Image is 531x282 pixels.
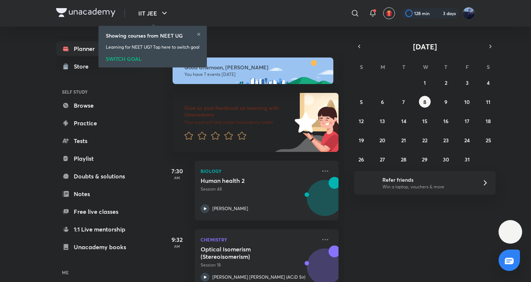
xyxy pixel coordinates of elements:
[106,32,183,39] h6: Showing courses from NEET UG
[56,266,142,279] h6: ME
[444,63,447,70] abbr: Thursday
[445,79,447,86] abbr: October 2, 2025
[201,167,316,175] p: Biology
[56,8,115,19] a: Company Logo
[440,96,452,108] button: October 9, 2025
[56,133,142,148] a: Tests
[201,235,316,244] p: Chemistry
[440,134,452,146] button: October 23, 2025
[376,115,388,127] button: October 13, 2025
[134,6,173,21] button: IIT JEE
[444,98,447,105] abbr: October 9, 2025
[465,156,470,163] abbr: October 31, 2025
[173,58,333,84] img: afternoon
[401,156,406,163] abbr: October 28, 2025
[422,156,427,163] abbr: October 29, 2025
[402,63,405,70] abbr: Tuesday
[162,175,192,180] p: AM
[401,137,406,144] abbr: October 21, 2025
[422,137,427,144] abbr: October 22, 2025
[56,151,142,166] a: Playlist
[162,167,192,175] h5: 7:30
[419,96,431,108] button: October 8, 2025
[359,137,364,144] abbr: October 19, 2025
[464,137,470,144] abbr: October 24, 2025
[383,7,395,19] button: avatar
[201,262,316,268] p: Session 18
[413,42,437,52] span: [DATE]
[184,105,292,118] h6: Give us your feedback on learning with Unacademy
[379,137,385,144] abbr: October 20, 2025
[461,153,473,165] button: October 31, 2025
[382,176,473,184] h6: Refer friends
[443,118,448,125] abbr: October 16, 2025
[419,153,431,165] button: October 29, 2025
[56,8,115,17] img: Company Logo
[424,79,426,86] abbr: October 1, 2025
[466,63,469,70] abbr: Friday
[386,10,392,17] img: avatar
[360,98,363,105] abbr: October 5, 2025
[381,98,384,105] abbr: October 6, 2025
[482,115,494,127] button: October 18, 2025
[443,137,449,144] abbr: October 23, 2025
[482,77,494,88] button: October 4, 2025
[423,63,428,70] abbr: Wednesday
[360,63,363,70] abbr: Sunday
[440,115,452,127] button: October 16, 2025
[56,98,142,113] a: Browse
[381,63,385,70] abbr: Monday
[56,169,142,184] a: Doubts & solutions
[360,175,375,190] img: referral
[398,153,410,165] button: October 28, 2025
[106,44,199,51] p: Learning for NEET UG? Tap here to switch goal
[482,96,494,108] button: October 11, 2025
[465,118,469,125] abbr: October 17, 2025
[376,96,388,108] button: October 6, 2025
[466,79,469,86] abbr: October 3, 2025
[464,98,470,105] abbr: October 10, 2025
[401,118,406,125] abbr: October 14, 2025
[422,118,427,125] abbr: October 15, 2025
[402,98,405,105] abbr: October 7, 2025
[56,86,142,98] h6: SELF STUDY
[423,98,426,105] abbr: October 8, 2025
[382,184,473,190] p: Win a laptop, vouchers & more
[201,246,292,260] h5: Optical Isomerism (Stereoisomerism)
[376,134,388,146] button: October 20, 2025
[461,134,473,146] button: October 24, 2025
[443,156,449,163] abbr: October 30, 2025
[307,184,343,219] img: Avatar
[212,205,248,212] p: [PERSON_NAME]
[482,134,494,146] button: October 25, 2025
[419,134,431,146] button: October 22, 2025
[486,118,491,125] abbr: October 18, 2025
[440,153,452,165] button: October 30, 2025
[184,64,327,71] h6: Good afternoon, [PERSON_NAME]
[380,156,385,163] abbr: October 27, 2025
[74,62,93,71] div: Store
[398,134,410,146] button: October 21, 2025
[56,116,142,130] a: Practice
[270,93,339,152] img: feedback_image
[56,41,142,56] a: Planner
[380,118,385,125] abbr: October 13, 2025
[398,115,410,127] button: October 14, 2025
[419,77,431,88] button: October 1, 2025
[355,96,367,108] button: October 5, 2025
[56,222,142,237] a: 1:1 Live mentorship
[173,41,346,50] h4: [DATE]
[440,77,452,88] button: October 2, 2025
[56,240,142,254] a: Unacademy books
[434,10,441,17] img: streak
[376,153,388,165] button: October 27, 2025
[461,96,473,108] button: October 10, 2025
[355,115,367,127] button: October 12, 2025
[398,96,410,108] button: October 7, 2025
[201,186,316,192] p: Session 48
[487,63,490,70] abbr: Saturday
[358,156,364,163] abbr: October 26, 2025
[56,59,142,74] a: Store
[184,119,292,125] p: Your word will help make Unacademy better
[184,72,327,77] p: You have 7 events [DATE]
